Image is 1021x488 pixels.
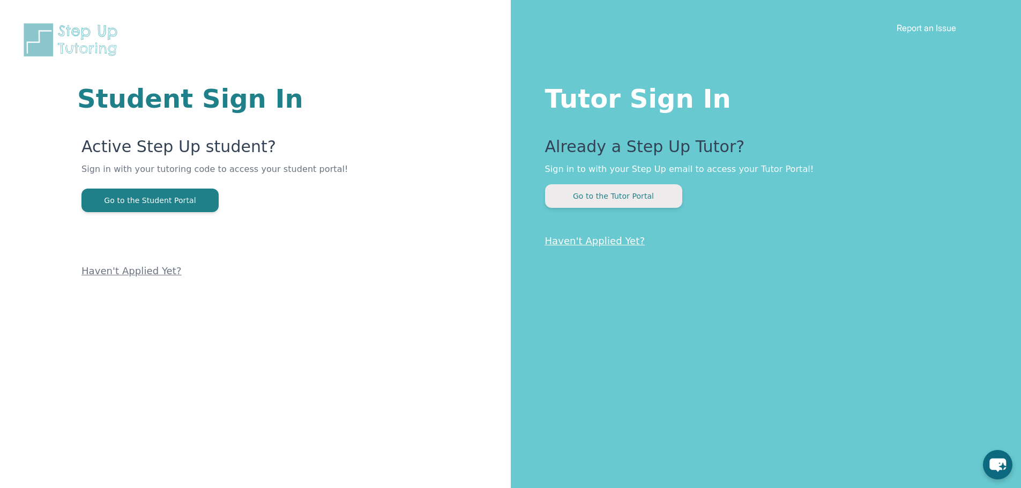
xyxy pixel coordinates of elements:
[81,265,182,276] a: Haven't Applied Yet?
[81,195,219,205] a: Go to the Student Portal
[545,191,682,201] a: Go to the Tutor Portal
[81,163,382,189] p: Sign in with your tutoring code to access your student portal!
[81,189,219,212] button: Go to the Student Portal
[545,81,979,111] h1: Tutor Sign In
[897,22,956,33] a: Report an Issue
[545,163,979,176] p: Sign in to with your Step Up email to access your Tutor Portal!
[545,184,682,208] button: Go to the Tutor Portal
[21,21,124,58] img: Step Up Tutoring horizontal logo
[81,137,382,163] p: Active Step Up student?
[983,450,1012,479] button: chat-button
[545,137,979,163] p: Already a Step Up Tutor?
[545,235,645,246] a: Haven't Applied Yet?
[77,86,382,111] h1: Student Sign In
